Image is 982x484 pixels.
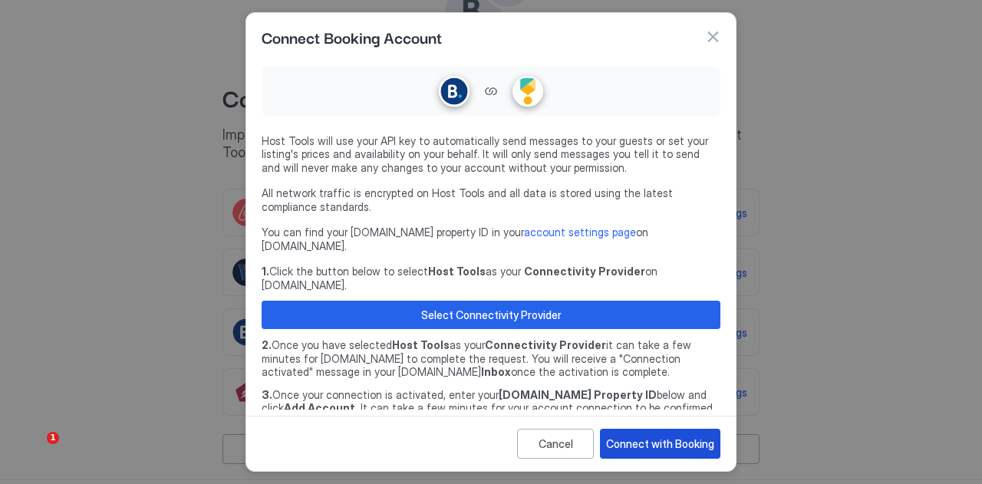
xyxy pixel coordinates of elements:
[392,338,450,351] b: Host Tools
[262,134,720,175] span: Host Tools will use your API key to automatically send messages to your guests or set your listin...
[421,307,562,323] div: Select Connectivity Provider
[481,365,511,378] b: Inbox
[262,338,272,351] b: 2.
[262,388,720,456] span: Once your connection is activated, enter your below and click . It can take a few minutes for you...
[15,432,52,469] iframe: Intercom live chat
[606,436,714,452] div: Connect with Booking
[262,301,720,329] button: Select Connectivity Provider
[284,401,355,414] b: Add Account
[428,265,486,278] b: Host Tools
[485,338,606,351] b: Connectivity Provider
[262,338,720,379] span: Once you have selected as your it can take a few minutes for [DOMAIN_NAME] to complete the reques...
[262,265,720,291] span: Click the button below to select as your on [DOMAIN_NAME].
[262,226,720,252] span: You can find your [DOMAIN_NAME] property ID in your on [DOMAIN_NAME].
[600,429,720,459] button: Connect with Booking
[524,226,636,239] a: account settings page
[47,432,59,444] span: 1
[524,265,645,278] b: Connectivity Provider
[517,429,594,459] button: Cancel
[262,388,272,401] b: 3.
[262,265,269,278] b: 1.
[539,436,573,452] div: Cancel
[262,25,442,48] span: Connect Booking Account
[499,388,657,401] b: [DOMAIN_NAME] Property ID
[262,186,720,213] span: All network traffic is encrypted on Host Tools and all data is stored using the latest compliance...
